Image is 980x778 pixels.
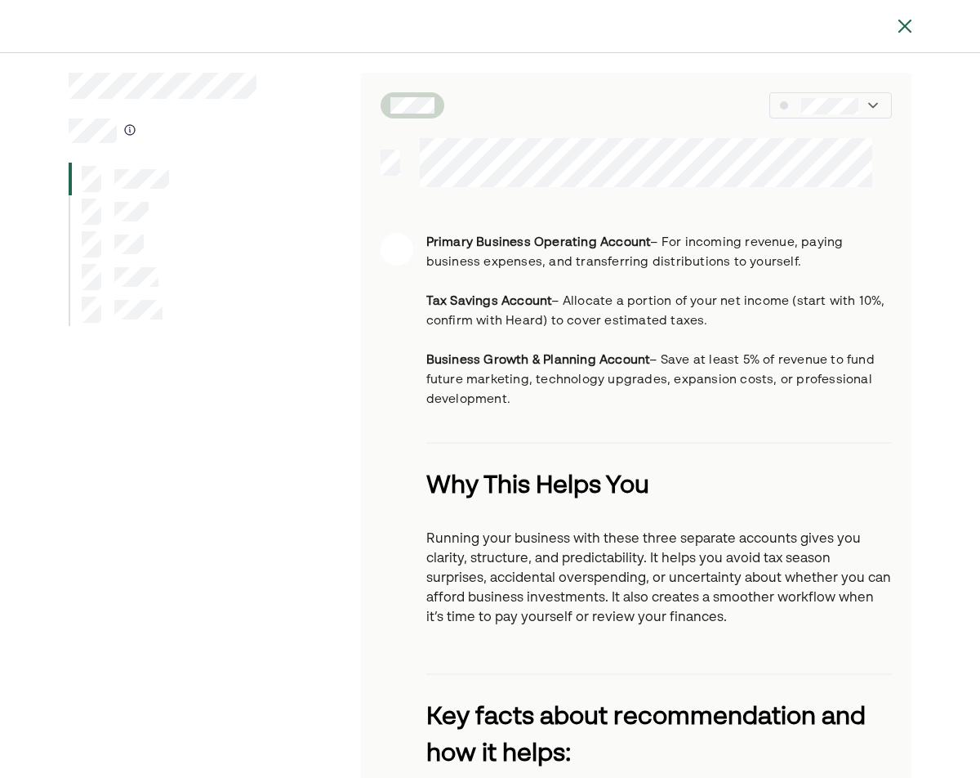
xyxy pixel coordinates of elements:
[426,354,651,366] strong: Business Growth & Planning Account
[426,295,885,327] span: – Allocate a portion of your net income (start with 10%, confirm with Heard) to cover estimated t...
[426,700,892,773] h3: Key facts about recommendation and how it helps:
[426,468,892,505] h3: Why This Helps You
[426,354,875,405] span: – Save at least 5% of revenue to fund future marketing, technology upgrades, expansion costs, or ...
[426,530,892,628] p: Running your business with these three separate accounts gives you clarity, structure, and predic...
[426,295,553,307] strong: Tax Savings Account
[426,236,652,248] strong: Primary Business Operating Account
